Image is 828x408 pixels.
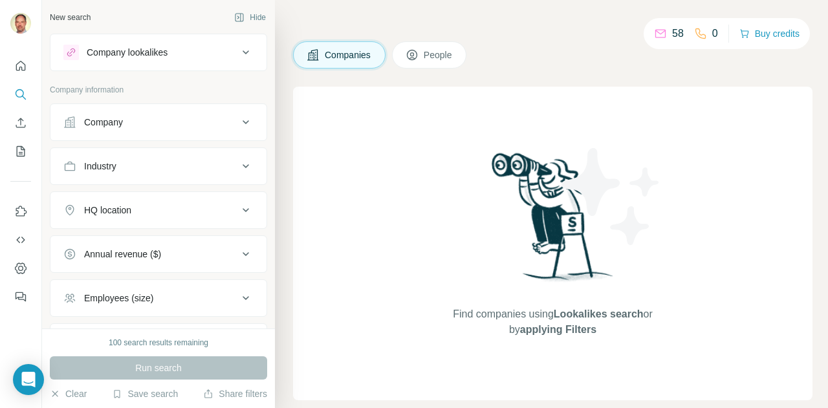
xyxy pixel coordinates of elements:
[554,308,644,319] span: Lookalikes search
[50,107,267,138] button: Company
[10,257,31,280] button: Dashboard
[10,111,31,134] button: Enrich CSV
[50,327,267,358] button: Technologies
[50,12,91,23] div: New search
[10,200,31,223] button: Use Surfe on LinkedIn
[50,195,267,226] button: HQ location
[50,151,267,182] button: Industry
[84,292,153,305] div: Employees (size)
[486,149,620,294] img: Surfe Illustration - Woman searching with binoculars
[50,239,267,270] button: Annual revenue ($)
[84,116,123,129] div: Company
[293,16,812,34] h4: Search
[84,160,116,173] div: Industry
[520,324,596,335] span: applying Filters
[112,387,178,400] button: Save search
[449,306,656,338] span: Find companies using or by
[109,337,208,349] div: 100 search results remaining
[10,13,31,34] img: Avatar
[84,204,131,217] div: HQ location
[10,83,31,106] button: Search
[424,48,453,61] span: People
[84,248,161,261] div: Annual revenue ($)
[50,387,87,400] button: Clear
[50,37,267,68] button: Company lookalikes
[13,364,44,395] div: Open Intercom Messenger
[10,285,31,308] button: Feedback
[225,8,275,27] button: Hide
[672,26,684,41] p: 58
[10,228,31,252] button: Use Surfe API
[10,54,31,78] button: Quick start
[739,25,800,43] button: Buy credits
[50,84,267,96] p: Company information
[50,283,267,314] button: Employees (size)
[87,46,168,59] div: Company lookalikes
[10,140,31,163] button: My lists
[325,48,372,61] span: Companies
[553,138,670,255] img: Surfe Illustration - Stars
[203,387,267,400] button: Share filters
[712,26,718,41] p: 0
